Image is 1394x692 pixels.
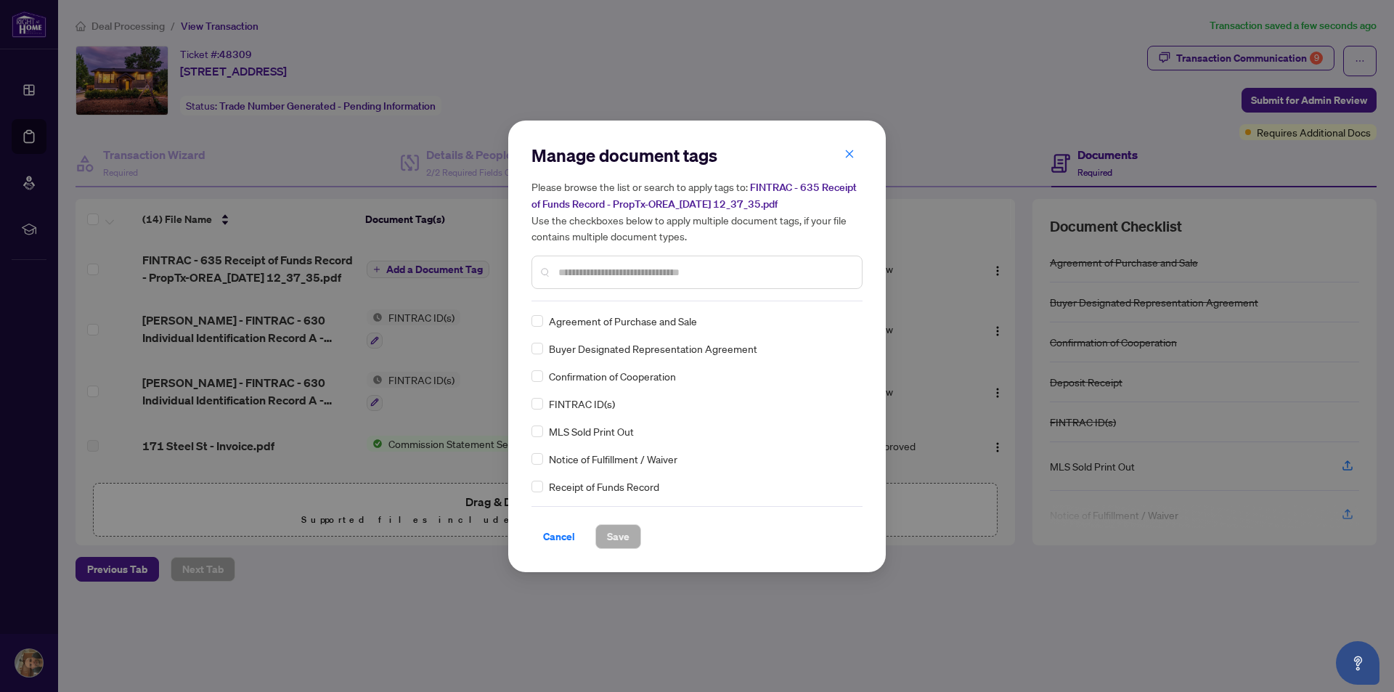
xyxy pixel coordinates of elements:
span: Notice of Fulfillment / Waiver [549,451,677,467]
span: Receipt of Funds Record [549,479,659,494]
button: Cancel [531,524,587,549]
h2: Manage document tags [531,144,863,167]
span: Cancel [543,525,575,548]
span: FINTRAC ID(s) [549,396,615,412]
span: Buyer Designated Representation Agreement [549,341,757,357]
span: MLS Sold Print Out [549,423,634,439]
button: Open asap [1336,641,1379,685]
span: close [844,149,855,159]
span: Agreement of Purchase and Sale [549,313,697,329]
span: Confirmation of Cooperation [549,368,676,384]
h5: Please browse the list or search to apply tags to: Use the checkboxes below to apply multiple doc... [531,179,863,244]
span: FINTRAC - 635 Receipt of Funds Record - PropTx-OREA_[DATE] 12_37_35.pdf [531,181,857,211]
button: Save [595,524,641,549]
